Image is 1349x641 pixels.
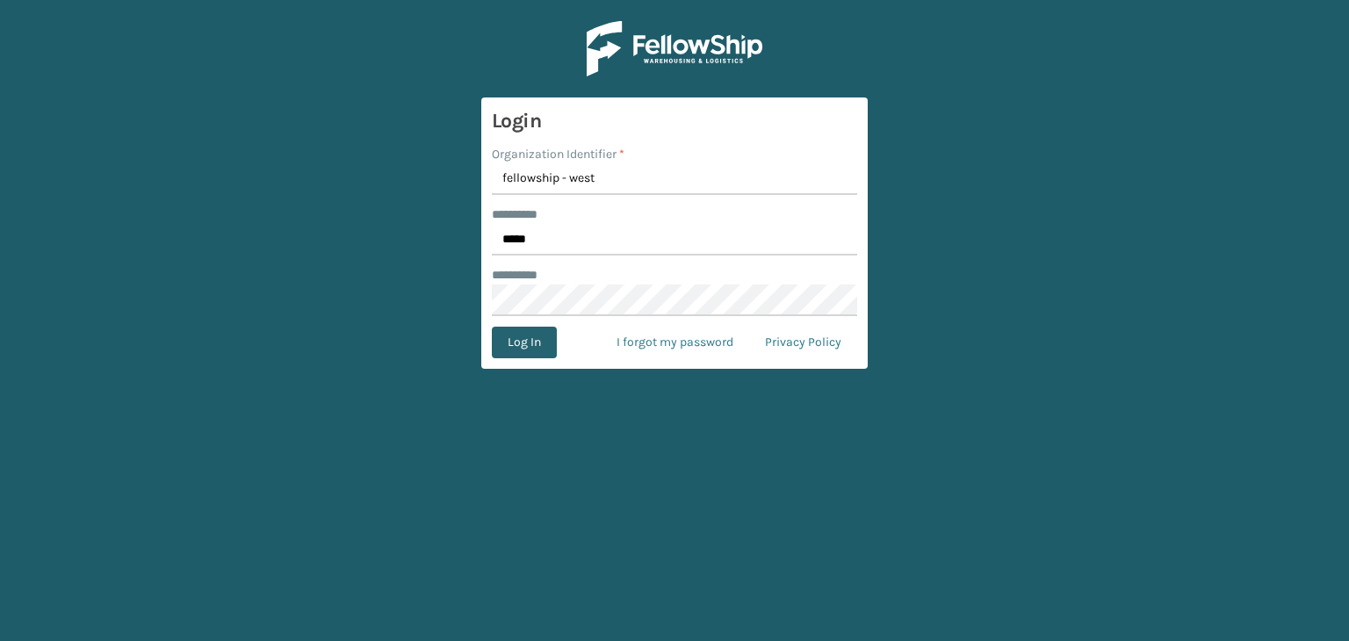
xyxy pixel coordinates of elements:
[601,327,749,358] a: I forgot my password
[492,145,624,163] label: Organization Identifier
[749,327,857,358] a: Privacy Policy
[587,21,762,76] img: Logo
[492,327,557,358] button: Log In
[492,108,857,134] h3: Login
